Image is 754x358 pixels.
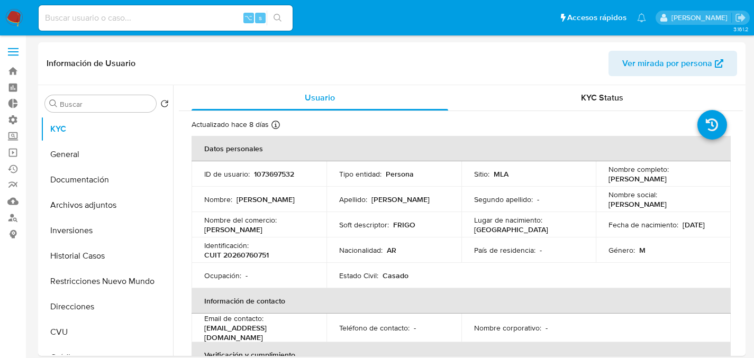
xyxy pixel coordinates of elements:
[41,294,173,319] button: Direcciones
[474,215,542,225] p: Lugar de nacimiento :
[60,99,152,109] input: Buscar
[339,220,389,230] p: Soft descriptor :
[474,225,548,234] p: [GEOGRAPHIC_DATA]
[41,269,173,294] button: Restricciones Nuevo Mundo
[339,245,383,255] p: Nacionalidad :
[339,323,410,333] p: Teléfono de contacto :
[567,12,626,23] span: Accesos rápidos
[639,245,646,255] p: M
[204,314,264,323] p: Email de contacto :
[192,288,731,314] th: Información de contacto
[259,13,262,23] span: s
[237,195,295,204] p: [PERSON_NAME]
[204,241,249,250] p: Identificación :
[267,11,288,25] button: search-icon
[474,323,541,333] p: Nombre corporativo :
[204,169,250,179] p: ID de usuario :
[393,220,415,230] p: FRIGO
[474,169,489,179] p: Sitio :
[41,116,173,142] button: KYC
[204,195,232,204] p: Nombre :
[540,245,542,255] p: -
[371,195,430,204] p: [PERSON_NAME]
[192,136,731,161] th: Datos personales
[41,192,173,218] button: Archivos adjuntos
[39,11,293,25] input: Buscar usuario o caso...
[41,167,173,192] button: Documentación
[160,99,169,111] button: Volver al orden por defecto
[339,271,378,280] p: Estado Civil :
[204,250,269,260] p: CUIT 20260760751
[204,225,262,234] p: [PERSON_NAME]
[622,51,712,76] span: Ver mirada por persona
[386,169,414,179] p: Persona
[608,199,667,209] p: [PERSON_NAME]
[41,142,173,167] button: General
[204,271,241,280] p: Ocupación :
[735,12,746,23] a: Salir
[192,120,269,130] p: Actualizado hace 8 días
[608,174,667,183] p: [PERSON_NAME]
[581,91,623,104] span: KYC Status
[41,218,173,243] button: Inversiones
[546,323,548,333] p: -
[608,245,635,255] p: Género :
[608,164,669,174] p: Nombre completo :
[683,220,705,230] p: [DATE]
[474,195,533,204] p: Segundo apellido :
[387,245,396,255] p: AR
[41,319,173,345] button: CVU
[637,13,646,22] a: Notificaciones
[246,271,248,280] p: -
[244,13,252,23] span: ⌥
[204,323,310,342] p: [EMAIL_ADDRESS][DOMAIN_NAME]
[339,169,381,179] p: Tipo entidad :
[608,51,737,76] button: Ver mirada por persona
[608,220,678,230] p: Fecha de nacimiento :
[414,323,416,333] p: -
[339,195,367,204] p: Apellido :
[305,91,335,104] span: Usuario
[537,195,539,204] p: -
[49,99,58,108] button: Buscar
[204,215,277,225] p: Nombre del comercio :
[383,271,408,280] p: Casado
[254,169,294,179] p: 1073697532
[671,13,731,23] p: facundo.marin@mercadolibre.com
[41,243,173,269] button: Historial Casos
[494,169,508,179] p: MLA
[47,58,135,69] h1: Información de Usuario
[608,190,657,199] p: Nombre social :
[474,245,535,255] p: País de residencia :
